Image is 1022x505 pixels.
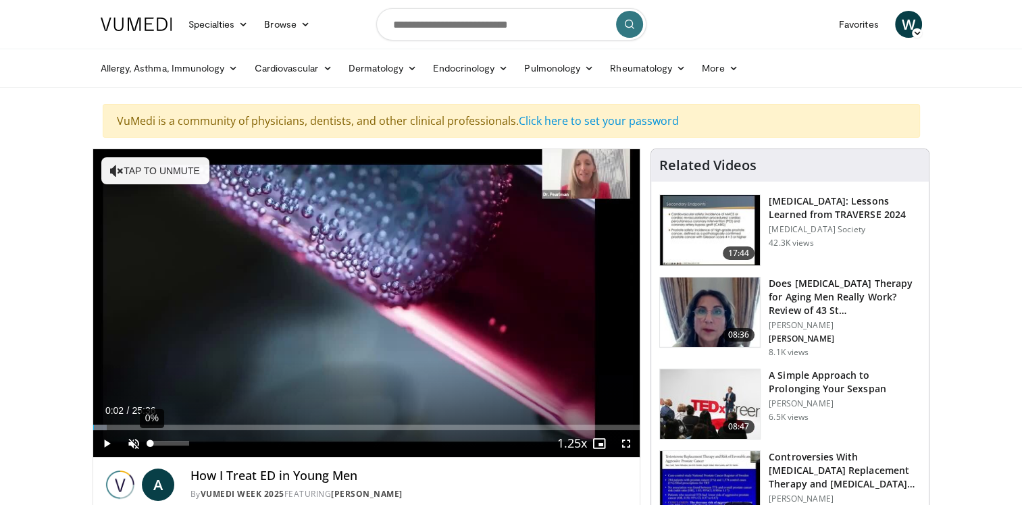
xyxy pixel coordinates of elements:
p: [PERSON_NAME] [769,494,921,504]
p: 8.1K views [769,347,809,358]
a: Browse [256,11,318,38]
button: Fullscreen [613,430,640,457]
a: 08:47 A Simple Approach to Prolonging Your Sexspan [PERSON_NAME] 6.5K views [659,369,921,440]
span: / [127,405,130,416]
button: Playback Rate [559,430,586,457]
h3: A Simple Approach to Prolonging Your Sexspan [769,369,921,396]
div: Progress Bar [93,425,640,430]
a: Allergy, Asthma, Immunology [93,55,247,82]
div: Volume Level [151,441,189,446]
span: 08:36 [723,328,755,342]
button: Tap to unmute [101,157,209,184]
a: W [895,11,922,38]
p: [PERSON_NAME] [769,398,921,409]
a: Favorites [831,11,887,38]
div: By FEATURING [190,488,630,500]
h4: Related Videos [659,157,757,174]
span: 17:44 [723,246,755,260]
div: VuMedi is a community of physicians, dentists, and other clinical professionals. [103,104,920,138]
span: 08:47 [723,420,755,433]
p: [MEDICAL_DATA] Society [769,224,921,235]
h4: How I Treat ED in Young Men [190,469,630,483]
img: Vumedi Week 2025 [104,469,136,501]
p: 42.3K views [769,238,813,248]
a: Specialties [180,11,257,38]
a: Cardiovascular [246,55,340,82]
input: Search topics, interventions [376,8,646,41]
h3: Controversies With [MEDICAL_DATA] Replacement Therapy and [MEDICAL_DATA] Can… [769,450,921,491]
img: 4d4bce34-7cbb-4531-8d0c-5308a71d9d6c.150x105_q85_crop-smart_upscale.jpg [660,277,760,348]
h3: Does [MEDICAL_DATA] Therapy for Aging Men Really Work? Review of 43 St… [769,277,921,317]
video-js: Video Player [93,149,640,458]
a: Dermatology [340,55,426,82]
a: 17:44 [MEDICAL_DATA]: Lessons Learned from TRAVERSE 2024 [MEDICAL_DATA] Society 42.3K views [659,194,921,266]
img: 1317c62a-2f0d-4360-bee0-b1bff80fed3c.150x105_q85_crop-smart_upscale.jpg [660,195,760,265]
a: Rheumatology [602,55,694,82]
span: 0:02 [105,405,124,416]
a: A [142,469,174,501]
button: Enable picture-in-picture mode [586,430,613,457]
p: 6.5K views [769,412,809,423]
img: c4bd4661-e278-4c34-863c-57c104f39734.150x105_q85_crop-smart_upscale.jpg [660,369,760,440]
a: More [694,55,746,82]
a: Click here to set your password [519,113,679,128]
p: [PERSON_NAME] [769,334,921,344]
span: 25:36 [132,405,155,416]
a: Vumedi Week 2025 [201,488,284,500]
a: Pulmonology [516,55,602,82]
h3: [MEDICAL_DATA]: Lessons Learned from TRAVERSE 2024 [769,194,921,221]
button: Play [93,430,120,457]
img: VuMedi Logo [101,18,172,31]
button: Unmute [120,430,147,457]
a: [PERSON_NAME] [331,488,403,500]
p: [PERSON_NAME] [769,320,921,331]
a: Endocrinology [425,55,516,82]
a: 08:36 Does [MEDICAL_DATA] Therapy for Aging Men Really Work? Review of 43 St… [PERSON_NAME] [PERS... [659,277,921,358]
